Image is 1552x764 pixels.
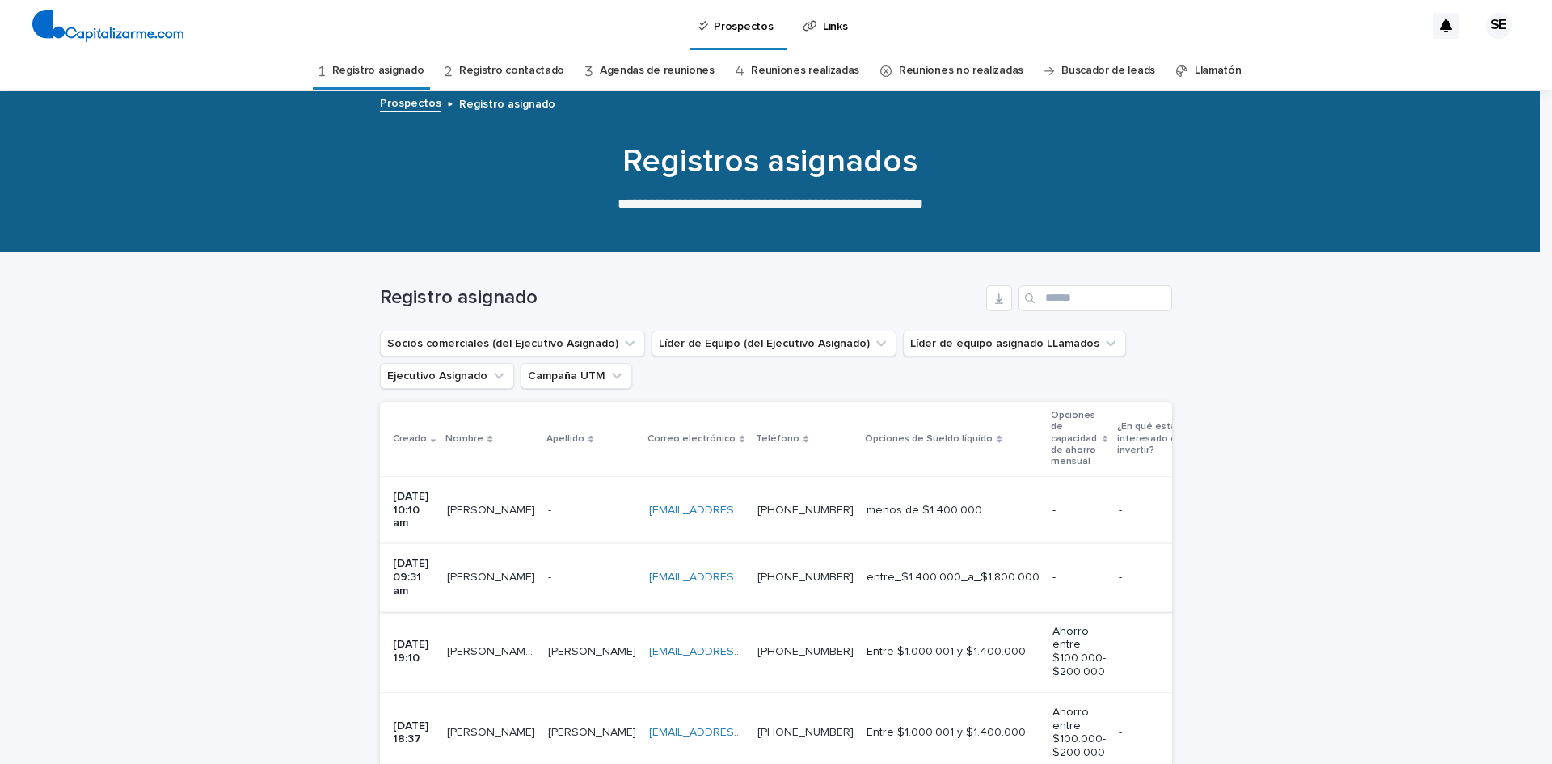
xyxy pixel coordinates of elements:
[649,727,832,738] a: [EMAIL_ADDRESS][DOMAIN_NAME]
[459,65,564,76] font: Registro contactado
[1195,52,1242,90] a: Llamatón
[649,504,832,516] a: [EMAIL_ADDRESS][DOMAIN_NAME]
[447,727,535,738] font: [PERSON_NAME]
[751,52,859,90] a: Reuniones realizadas
[867,504,982,516] font: menos de $1.400.000
[756,434,799,444] font: Teléfono
[380,288,538,307] font: Registro asignado
[757,727,854,738] a: [PHONE_NUMBER]
[447,500,538,517] p: Sebas Rodríguez
[1119,572,1122,583] font: -
[757,646,854,657] a: [PHONE_NUMBER]
[600,65,715,76] font: Agendas de reuniones
[548,572,551,583] font: -
[757,504,854,516] a: [PHONE_NUMBER]
[447,504,535,516] font: [PERSON_NAME]
[652,331,896,357] button: Líder de Equipo (del Ejecutivo Asignado)
[1119,646,1122,657] font: -
[548,727,636,738] font: [PERSON_NAME]
[546,434,584,444] font: Apellido
[32,10,183,42] img: 4arMvv9wSvmHTHbXwTim
[1061,52,1155,90] a: Buscador de leads
[1052,707,1109,758] font: Ahorro entre $100.000- $200.000
[332,65,424,76] font: Registro asignado
[649,646,832,657] a: [EMAIL_ADDRESS][DOMAIN_NAME]
[1051,411,1097,467] font: Opciones de capacidad de ahorro mensual
[445,434,483,444] font: Nombre
[393,434,427,444] font: Creado
[1119,504,1122,516] font: -
[1018,285,1172,311] input: Buscar
[393,558,432,597] font: [DATE] 09:31 am
[1052,572,1056,583] font: -
[1117,422,1183,455] font: ¿En qué estás interesado en invertir?
[521,363,632,389] button: Campaña UTM
[757,572,854,583] a: [PHONE_NUMBER]
[751,65,859,76] font: Reuniones realizadas
[1052,504,1056,516] font: -
[649,572,832,583] a: [EMAIL_ADDRESS][DOMAIN_NAME]
[459,52,564,90] a: Registro contactado
[380,98,441,109] font: Prospectos
[1491,18,1507,32] font: SE
[459,99,555,110] font: Registro asignado
[600,52,715,90] a: Agendas de reuniones
[867,646,1026,657] font: Entre $1.000.001 y $1.400.000
[867,727,1026,738] font: Entre $1.000.001 y $1.400.000
[332,52,424,90] a: Registro asignado
[622,146,917,178] font: Registros asignados
[867,572,1040,583] font: entre_$1.400.000_a_$1.800.000
[393,491,432,530] font: [DATE] 10:10 am
[393,639,432,664] font: [DATE] 19:10
[899,52,1023,90] a: Reuniones no realizadas
[447,572,535,583] font: [PERSON_NAME]
[1052,626,1109,677] font: Ahorro entre $100.000- $200.000
[548,504,551,516] font: -
[380,363,514,389] button: Ejecutivo Asignado
[899,65,1023,76] font: Reuniones no realizadas
[1195,65,1242,76] font: Llamatón
[1119,727,1122,738] font: -
[548,646,636,657] font: [PERSON_NAME]
[1061,65,1155,76] font: Buscador de leads
[903,331,1126,357] button: Líder de equipo asignado LLamados
[865,434,993,444] font: Opciones de Sueldo líquido
[380,331,645,357] button: Socios comerciales (del Ejecutivo Asignado)
[380,93,441,112] a: Prospectos
[447,646,626,657] font: [PERSON_NAME] [PERSON_NAME]
[647,434,736,444] font: Correo electrónico
[393,720,432,745] font: [DATE] 18:37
